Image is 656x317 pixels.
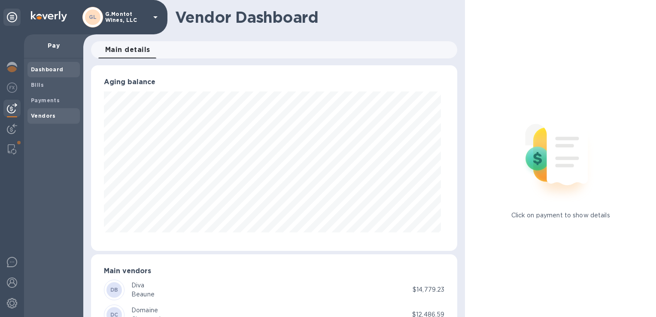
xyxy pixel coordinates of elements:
[511,211,610,220] p: Click on payment to show details
[89,14,97,20] b: GL
[31,97,60,104] b: Payments
[175,8,451,26] h1: Vendor Dashboard
[7,82,17,93] img: Foreign exchange
[131,281,155,290] div: Diva
[110,287,118,293] b: DB
[105,11,148,23] p: G.Montot Wines, LLC
[104,267,444,275] h3: Main vendors
[131,306,167,315] div: Domaine
[31,82,44,88] b: Bills
[104,78,444,86] h3: Aging balance
[105,44,150,56] span: Main details
[31,41,76,50] p: Pay
[31,113,56,119] b: Vendors
[31,11,67,21] img: Logo
[413,285,444,294] p: $14,779.23
[31,66,64,73] b: Dashboard
[3,9,21,26] div: Unpin categories
[131,290,155,299] div: Beaune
